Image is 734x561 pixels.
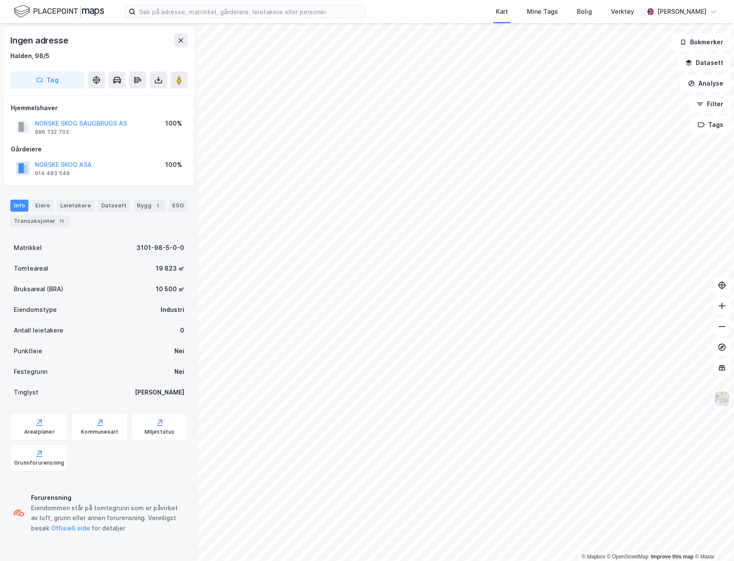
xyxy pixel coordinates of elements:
div: Verktøy [611,6,634,17]
div: Mine Tags [527,6,558,17]
div: [PERSON_NAME] [657,6,706,17]
div: Arealplaner [24,428,55,435]
button: Bokmerker [672,34,731,51]
a: Improve this map [651,554,694,560]
div: Grunnforurensning [14,459,64,466]
div: ESG [169,200,187,212]
div: Kontrollprogram for chat [691,520,734,561]
div: 0 [180,325,184,336]
div: Tinglyst [14,387,38,398]
div: Datasett [98,200,130,212]
div: Ingen adresse [10,34,70,47]
button: Tags [691,116,731,133]
img: Z [714,391,730,407]
div: Miljøstatus [145,428,175,435]
div: 100% [165,118,182,129]
div: Punktleie [14,346,42,356]
button: Tag [10,71,84,89]
div: Forurensning [31,493,184,503]
iframe: Chat Widget [691,520,734,561]
input: Søk på adresse, matrikkel, gårdeiere, leietakere eller personer [136,5,365,18]
div: Eiere [32,200,53,212]
div: Bygg [133,200,165,212]
img: logo.f888ab2527a4732fd821a326f86c7f29.svg [14,4,104,19]
div: Festegrunn [14,367,47,377]
div: Industri [161,305,184,315]
div: Transaksjoner [10,215,69,227]
div: Kart [496,6,508,17]
button: Filter [689,96,731,113]
div: 11 [57,217,66,225]
div: 914 483 549 [35,170,70,177]
div: 996 732 703 [35,129,69,136]
div: Matrikkel [14,243,42,253]
div: Bolig [577,6,592,17]
div: 100% [165,160,182,170]
div: 10 500 ㎡ [156,284,184,294]
div: Halden, 98/5 [10,51,50,61]
div: Hjemmelshaver [11,103,187,113]
div: 19 823 ㎡ [156,263,184,274]
a: OpenStreetMap [607,554,649,560]
div: Kommunekart [81,428,118,435]
div: Gårdeiere [11,144,187,154]
div: Eiendomstype [14,305,57,315]
div: Info [10,200,28,212]
div: Bruksareal (BRA) [14,284,63,294]
div: Nei [174,367,184,377]
div: [PERSON_NAME] [135,387,184,398]
a: Mapbox [582,554,605,560]
button: Analyse [681,75,731,92]
div: Antall leietakere [14,325,63,336]
div: Eiendommen står på tomtegrunn som er påvirket av luft, grunn eller annen forurensning. Vennligst ... [31,503,184,534]
div: Nei [174,346,184,356]
div: 3101-98-5-0-0 [136,243,184,253]
button: Datasett [678,54,731,71]
div: 1 [153,201,162,210]
div: Leietakere [57,200,94,212]
div: Tomteareal [14,263,48,274]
